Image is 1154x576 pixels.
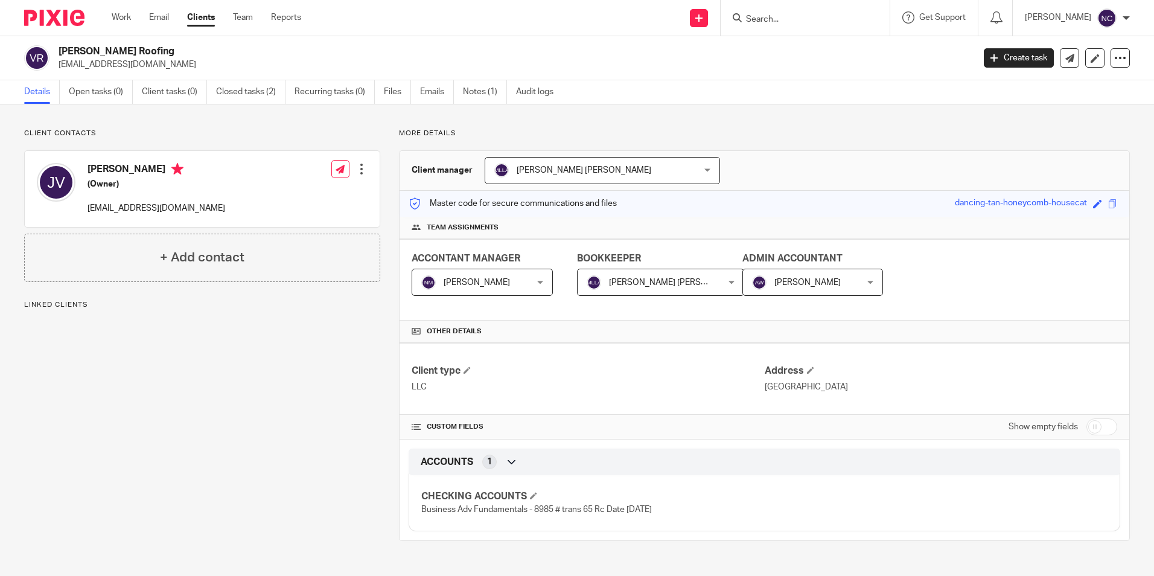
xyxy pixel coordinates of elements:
[142,80,207,104] a: Client tasks (0)
[577,254,641,263] span: BOOKKEEPER
[295,80,375,104] a: Recurring tasks (0)
[752,275,767,290] img: svg%3E
[609,278,744,287] span: [PERSON_NAME] [PERSON_NAME]
[765,365,1117,377] h4: Address
[384,80,411,104] a: Files
[1097,8,1117,28] img: svg%3E
[487,456,492,468] span: 1
[444,278,510,287] span: [PERSON_NAME]
[587,275,601,290] img: svg%3E
[233,11,253,24] a: Team
[88,163,225,178] h4: [PERSON_NAME]
[774,278,841,287] span: [PERSON_NAME]
[494,163,509,178] img: svg%3E
[24,300,380,310] p: Linked clients
[1025,11,1091,24] p: [PERSON_NAME]
[24,10,84,26] img: Pixie
[742,254,843,263] span: ADMIN ACCOUNTANT
[421,490,764,503] h4: CHECKING ACCOUNTS
[421,505,652,514] span: Business Adv Fundamentals - 8985 # trans 65 Rc Date [DATE]
[765,381,1117,393] p: [GEOGRAPHIC_DATA]
[516,80,563,104] a: Audit logs
[24,129,380,138] p: Client contacts
[412,381,764,393] p: LLC
[420,80,454,104] a: Emails
[745,14,853,25] input: Search
[37,163,75,202] img: svg%3E
[271,11,301,24] a: Reports
[955,197,1087,211] div: dancing-tan-honeycomb-housecat
[24,80,60,104] a: Details
[69,80,133,104] a: Open tasks (0)
[984,48,1054,68] a: Create task
[1009,421,1078,433] label: Show empty fields
[409,197,617,210] p: Master code for secure communications and files
[171,163,183,175] i: Primary
[216,80,285,104] a: Closed tasks (2)
[421,275,436,290] img: svg%3E
[412,365,764,377] h4: Client type
[24,45,49,71] img: svg%3E
[59,45,784,58] h2: [PERSON_NAME] Roofing
[88,178,225,190] h5: (Owner)
[112,11,131,24] a: Work
[399,129,1130,138] p: More details
[88,202,225,214] p: [EMAIL_ADDRESS][DOMAIN_NAME]
[59,59,966,71] p: [EMAIL_ADDRESS][DOMAIN_NAME]
[517,166,651,174] span: [PERSON_NAME] [PERSON_NAME]
[412,254,520,263] span: ACCONTANT MANAGER
[427,223,499,232] span: Team assignments
[421,456,473,469] span: ACCOUNTS
[427,327,482,336] span: Other details
[463,80,507,104] a: Notes (1)
[412,164,473,176] h3: Client manager
[919,13,966,22] span: Get Support
[149,11,169,24] a: Email
[187,11,215,24] a: Clients
[412,422,764,432] h4: CUSTOM FIELDS
[160,248,244,267] h4: + Add contact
